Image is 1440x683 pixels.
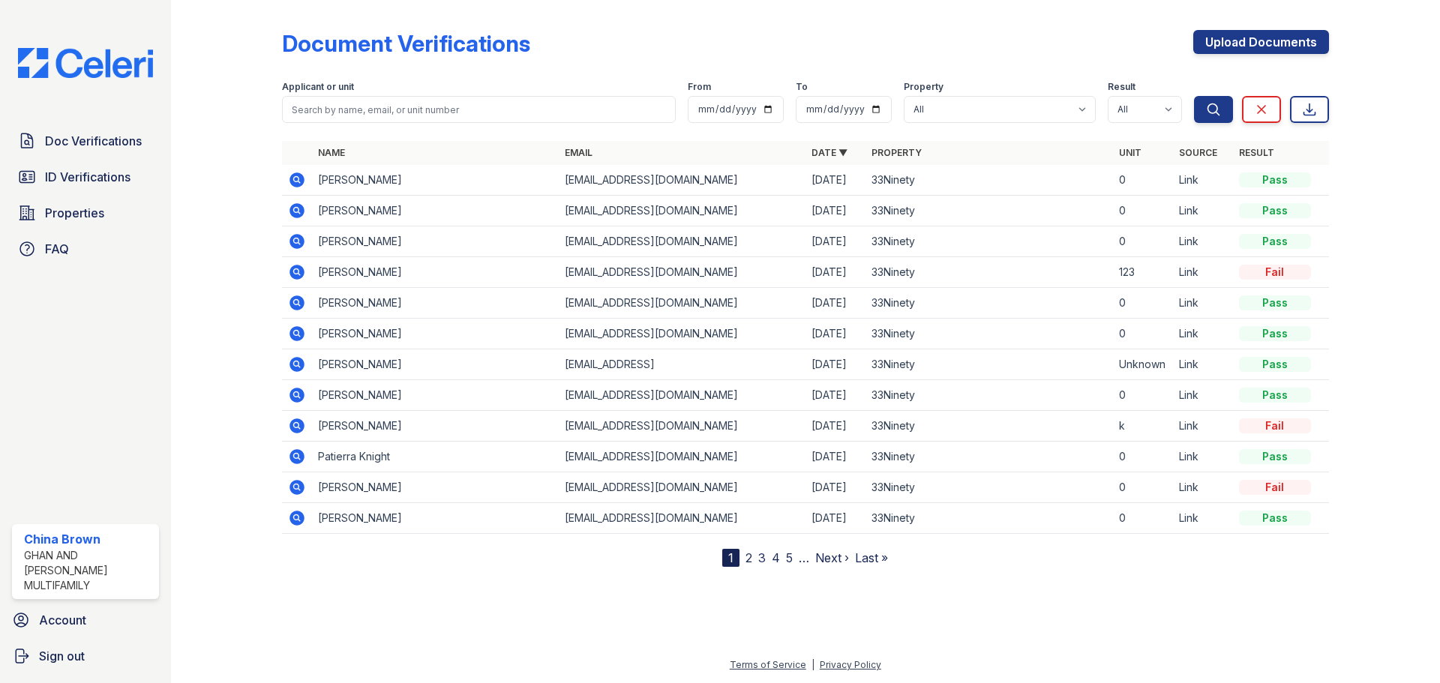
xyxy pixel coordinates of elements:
[855,550,888,565] a: Last »
[12,234,159,264] a: FAQ
[559,411,805,442] td: [EMAIL_ADDRESS][DOMAIN_NAME]
[45,168,130,186] span: ID Verifications
[805,380,865,411] td: [DATE]
[1173,380,1233,411] td: Link
[24,530,153,548] div: China Brown
[865,442,1112,472] td: 33Ninety
[559,165,805,196] td: [EMAIL_ADDRESS][DOMAIN_NAME]
[865,411,1112,442] td: 33Ninety
[6,641,165,671] button: Sign out
[745,550,752,565] a: 2
[796,81,808,93] label: To
[312,442,559,472] td: Patierra Knight
[811,659,814,670] div: |
[1113,472,1173,503] td: 0
[1173,165,1233,196] td: Link
[805,319,865,349] td: [DATE]
[1239,295,1311,310] div: Pass
[1113,288,1173,319] td: 0
[1239,147,1274,158] a: Result
[722,549,739,567] div: 1
[1179,147,1217,158] a: Source
[805,196,865,226] td: [DATE]
[312,257,559,288] td: [PERSON_NAME]
[904,81,943,93] label: Property
[1113,411,1173,442] td: k
[282,30,530,57] div: Document Verifications
[6,605,165,635] a: Account
[865,349,1112,380] td: 33Ninety
[1113,349,1173,380] td: Unknown
[865,319,1112,349] td: 33Ninety
[805,165,865,196] td: [DATE]
[865,226,1112,257] td: 33Ninety
[1239,203,1311,218] div: Pass
[1173,411,1233,442] td: Link
[1173,257,1233,288] td: Link
[805,257,865,288] td: [DATE]
[1113,319,1173,349] td: 0
[1173,288,1233,319] td: Link
[312,411,559,442] td: [PERSON_NAME]
[865,257,1112,288] td: 33Ninety
[865,380,1112,411] td: 33Ninety
[1193,30,1329,54] a: Upload Documents
[1239,480,1311,495] div: Fail
[1173,442,1233,472] td: Link
[559,442,805,472] td: [EMAIL_ADDRESS][DOMAIN_NAME]
[1108,81,1135,93] label: Result
[559,349,805,380] td: [EMAIL_ADDRESS]
[312,288,559,319] td: [PERSON_NAME]
[39,647,85,665] span: Sign out
[559,472,805,503] td: [EMAIL_ADDRESS][DOMAIN_NAME]
[559,380,805,411] td: [EMAIL_ADDRESS][DOMAIN_NAME]
[786,550,793,565] a: 5
[1239,326,1311,341] div: Pass
[318,147,345,158] a: Name
[730,659,806,670] a: Terms of Service
[1113,442,1173,472] td: 0
[1239,511,1311,526] div: Pass
[688,81,711,93] label: From
[45,132,142,150] span: Doc Verifications
[871,147,922,158] a: Property
[820,659,881,670] a: Privacy Policy
[1173,226,1233,257] td: Link
[1173,319,1233,349] td: Link
[12,126,159,156] a: Doc Verifications
[559,319,805,349] td: [EMAIL_ADDRESS][DOMAIN_NAME]
[1113,257,1173,288] td: 123
[805,226,865,257] td: [DATE]
[1173,503,1233,534] td: Link
[1113,226,1173,257] td: 0
[282,96,676,123] input: Search by name, email, or unit number
[12,198,159,228] a: Properties
[559,226,805,257] td: [EMAIL_ADDRESS][DOMAIN_NAME]
[805,442,865,472] td: [DATE]
[1239,265,1311,280] div: Fail
[559,196,805,226] td: [EMAIL_ADDRESS][DOMAIN_NAME]
[772,550,780,565] a: 4
[312,226,559,257] td: [PERSON_NAME]
[811,147,847,158] a: Date ▼
[312,349,559,380] td: [PERSON_NAME]
[45,204,104,222] span: Properties
[39,611,86,629] span: Account
[1113,196,1173,226] td: 0
[805,288,865,319] td: [DATE]
[282,81,354,93] label: Applicant or unit
[1239,449,1311,464] div: Pass
[1113,380,1173,411] td: 0
[312,196,559,226] td: [PERSON_NAME]
[805,349,865,380] td: [DATE]
[1173,349,1233,380] td: Link
[565,147,592,158] a: Email
[312,165,559,196] td: [PERSON_NAME]
[559,257,805,288] td: [EMAIL_ADDRESS][DOMAIN_NAME]
[12,162,159,192] a: ID Verifications
[1113,165,1173,196] td: 0
[45,240,69,258] span: FAQ
[865,472,1112,503] td: 33Ninety
[24,548,153,593] div: Ghan and [PERSON_NAME] Multifamily
[865,503,1112,534] td: 33Ninety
